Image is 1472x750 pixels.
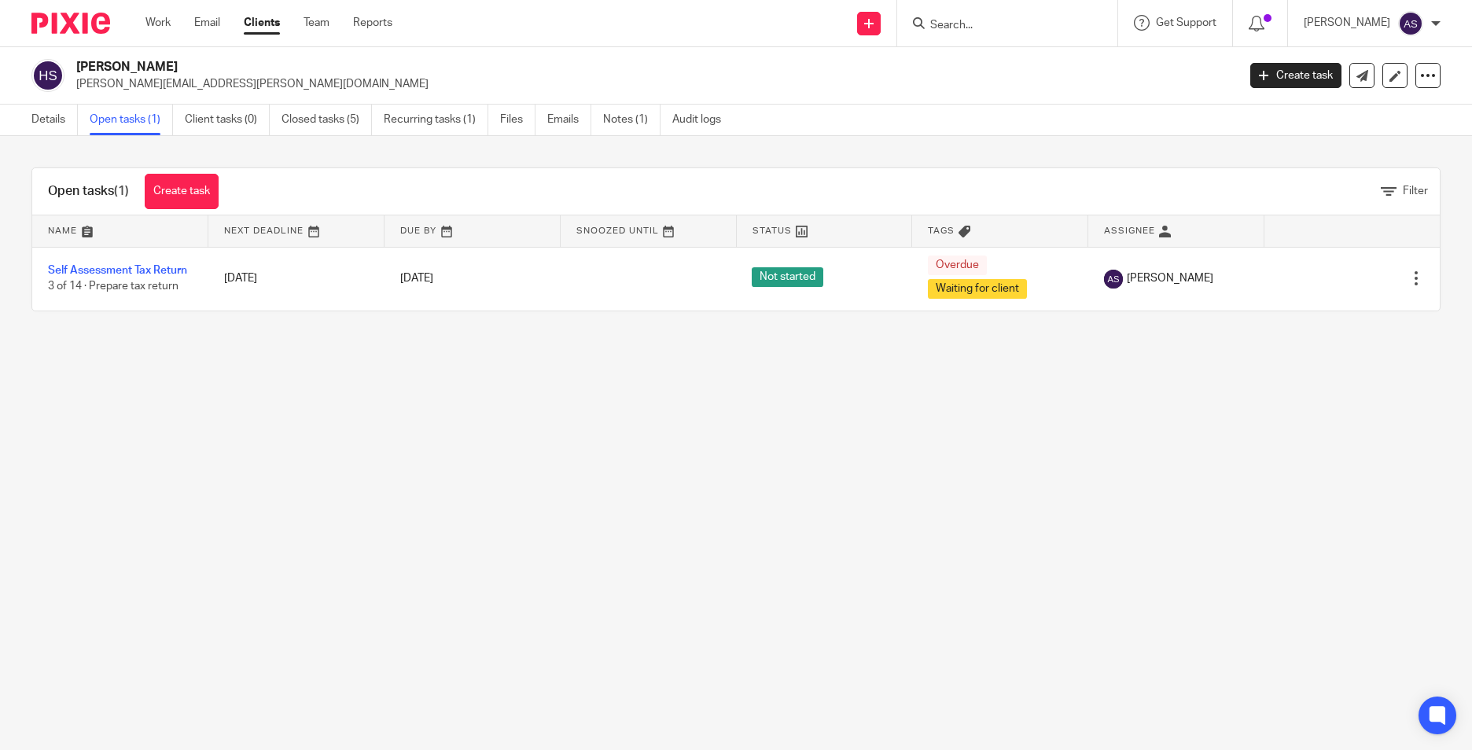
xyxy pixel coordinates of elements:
[752,267,823,287] span: Not started
[76,59,996,75] h2: [PERSON_NAME]
[1104,270,1123,289] img: svg%3E
[1403,186,1428,197] span: Filter
[1398,11,1423,36] img: svg%3E
[1250,63,1341,88] a: Create task
[500,105,535,135] a: Files
[145,15,171,31] a: Work
[282,105,372,135] a: Closed tasks (5)
[31,59,64,92] img: svg%3E
[1304,15,1390,31] p: [PERSON_NAME]
[929,19,1070,33] input: Search
[208,247,385,311] td: [DATE]
[353,15,392,31] a: Reports
[400,273,433,284] span: [DATE]
[576,226,659,235] span: Snoozed Until
[185,105,270,135] a: Client tasks (0)
[547,105,591,135] a: Emails
[753,226,792,235] span: Status
[928,279,1027,299] span: Waiting for client
[48,265,187,276] a: Self Assessment Tax Return
[928,226,955,235] span: Tags
[304,15,329,31] a: Team
[384,105,488,135] a: Recurring tasks (1)
[672,105,733,135] a: Audit logs
[31,13,110,34] img: Pixie
[114,185,129,197] span: (1)
[928,256,987,275] span: Overdue
[145,174,219,209] a: Create task
[48,281,178,292] span: 3 of 14 · Prepare tax return
[1156,17,1216,28] span: Get Support
[1127,270,1213,286] span: [PERSON_NAME]
[48,183,129,200] h1: Open tasks
[244,15,280,31] a: Clients
[90,105,173,135] a: Open tasks (1)
[194,15,220,31] a: Email
[603,105,661,135] a: Notes (1)
[76,76,1227,92] p: [PERSON_NAME][EMAIL_ADDRESS][PERSON_NAME][DOMAIN_NAME]
[31,105,78,135] a: Details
